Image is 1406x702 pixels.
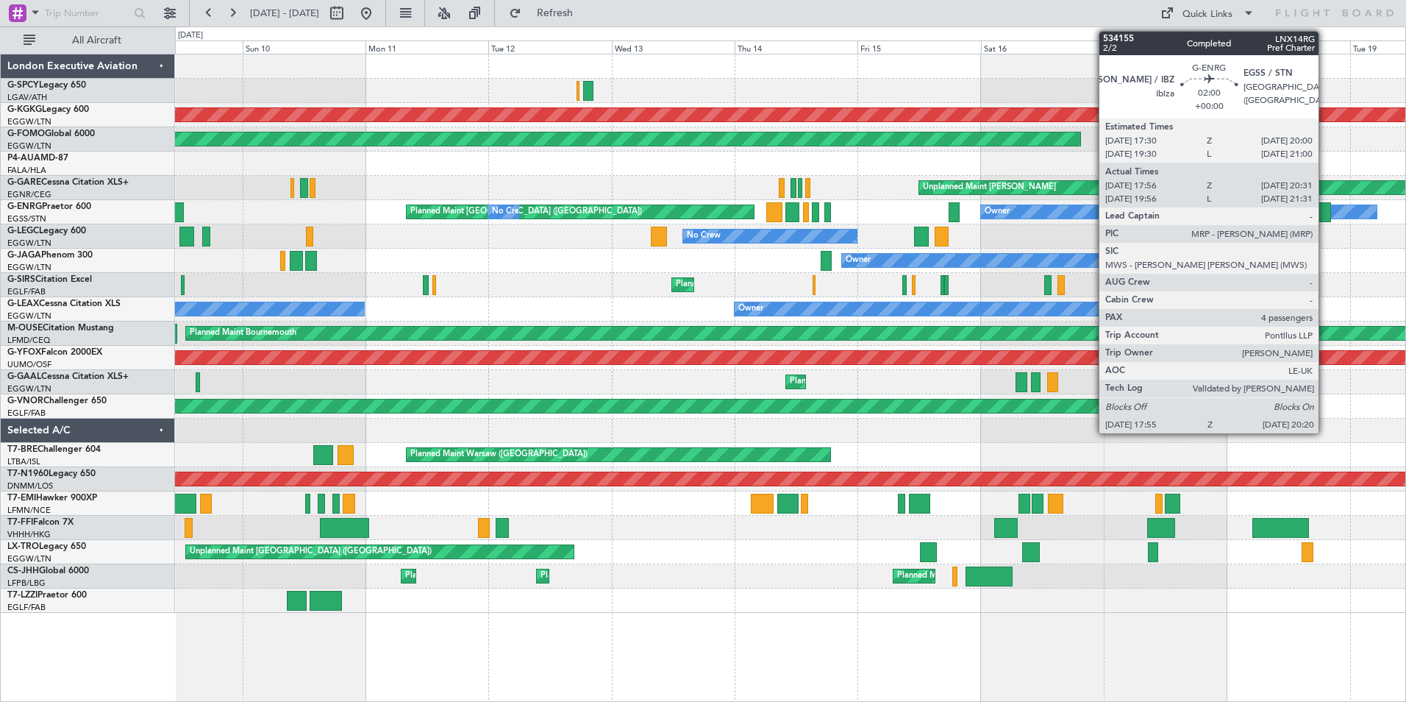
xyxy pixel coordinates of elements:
[7,311,51,322] a: EGGW/LTN
[7,299,39,308] span: G-LEAX
[250,7,319,20] span: [DATE] - [DATE]
[738,298,763,320] div: Owner
[7,324,114,333] a: M-OUSECitation Mustang
[7,92,47,103] a: LGAV/ATH
[7,372,41,381] span: G-GAAL
[7,542,86,551] a: LX-TROLegacy 650
[7,408,46,419] a: EGLF/FAB
[7,505,51,516] a: LFMN/NCE
[7,275,35,284] span: G-SIRS
[7,251,41,260] span: G-JAGA
[923,177,1056,199] div: Unplanned Maint [PERSON_NAME]
[1227,40,1349,54] div: Mon 18
[985,201,1010,223] div: Owner
[7,178,129,187] a: G-GARECessna Citation XLS+
[676,274,907,296] div: Planned Maint [GEOGRAPHIC_DATA] ([GEOGRAPHIC_DATA])
[7,154,40,163] span: P4-AUA
[7,469,49,478] span: T7-N1960
[7,189,51,200] a: EGNR/CEG
[7,445,38,454] span: T7-BRE
[365,40,488,54] div: Mon 11
[7,445,101,454] a: T7-BREChallenger 604
[502,1,590,25] button: Refresh
[7,542,39,551] span: LX-TRO
[243,40,365,54] div: Sun 10
[735,40,857,54] div: Thu 14
[7,105,42,114] span: G-KGKG
[7,602,46,613] a: EGLF/FAB
[7,359,51,370] a: UUMO/OSF
[7,286,46,297] a: EGLF/FAB
[7,178,41,187] span: G-GARE
[7,81,86,90] a: G-SPCYLegacy 650
[7,494,36,503] span: T7-EMI
[7,238,51,249] a: EGGW/LTN
[7,578,46,589] a: LFPB/LBG
[7,529,51,540] a: VHHH/HKG
[897,565,1129,587] div: Planned Maint [GEOGRAPHIC_DATA] ([GEOGRAPHIC_DATA])
[7,335,50,346] a: LFMD/CEQ
[7,105,89,114] a: G-KGKGLegacy 600
[7,262,51,273] a: EGGW/LTN
[7,383,51,394] a: EGGW/LTN
[7,81,39,90] span: G-SPCY
[540,565,772,587] div: Planned Maint [GEOGRAPHIC_DATA] ([GEOGRAPHIC_DATA])
[7,130,95,138] a: G-FOMOGlobal 6000
[119,40,242,54] div: Sat 9
[7,275,92,284] a: G-SIRSCitation Excel
[7,567,39,575] span: CS-JHH
[524,8,586,18] span: Refresh
[7,227,86,235] a: G-LEGCLegacy 600
[7,397,43,405] span: G-VNOR
[790,371,843,393] div: Planned Maint
[7,202,91,211] a: G-ENRGPraetor 600
[7,324,43,333] span: M-OUSE
[7,591,87,600] a: T7-LZZIPraetor 600
[190,541,432,563] div: Unplanned Maint [GEOGRAPHIC_DATA] ([GEOGRAPHIC_DATA])
[7,518,33,527] span: T7-FFI
[846,249,871,272] div: Owner
[981,40,1104,54] div: Sat 16
[38,35,155,46] span: All Aircraft
[7,130,45,138] span: G-FOMO
[687,225,721,247] div: No Crew
[7,154,68,163] a: P4-AUAMD-87
[190,322,296,344] div: Planned Maint Bournemouth
[7,348,102,357] a: G-YFOXFalcon 2000EX
[7,299,121,308] a: G-LEAXCessna Citation XLS
[7,251,93,260] a: G-JAGAPhenom 300
[1153,1,1262,25] button: Quick Links
[488,40,611,54] div: Tue 12
[7,553,51,564] a: EGGW/LTN
[7,227,39,235] span: G-LEGC
[7,494,97,503] a: T7-EMIHawker 900XP
[7,591,38,600] span: T7-LZZI
[7,518,74,527] a: T7-FFIFalcon 7X
[16,29,160,52] button: All Aircraft
[45,2,129,24] input: Trip Number
[1104,40,1227,54] div: Sun 17
[7,372,129,381] a: G-GAALCessna Citation XLS+
[857,40,980,54] div: Fri 15
[7,397,107,405] a: G-VNORChallenger 650
[612,40,735,54] div: Wed 13
[7,116,51,127] a: EGGW/LTN
[7,567,89,575] a: CS-JHHGlobal 6000
[405,565,637,587] div: Planned Maint [GEOGRAPHIC_DATA] ([GEOGRAPHIC_DATA])
[7,165,46,176] a: FALA/HLA
[7,213,46,224] a: EGSS/STN
[1182,7,1232,22] div: Quick Links
[410,444,588,466] div: Planned Maint Warsaw ([GEOGRAPHIC_DATA])
[492,201,526,223] div: No Crew
[7,348,41,357] span: G-YFOX
[7,202,42,211] span: G-ENRG
[7,141,51,152] a: EGGW/LTN
[178,29,203,42] div: [DATE]
[7,469,96,478] a: T7-N1960Legacy 650
[7,481,53,492] a: DNMM/LOS
[410,201,642,223] div: Planned Maint [GEOGRAPHIC_DATA] ([GEOGRAPHIC_DATA])
[7,456,40,467] a: LTBA/ISL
